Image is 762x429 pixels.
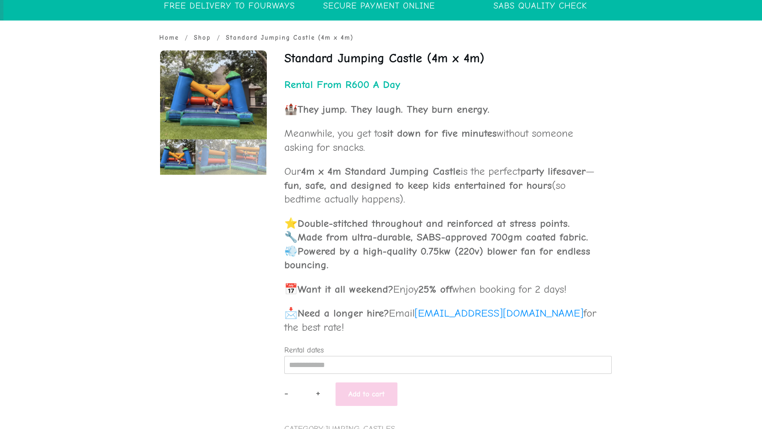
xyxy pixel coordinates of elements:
[487,1,593,11] p: SABS quality check
[159,34,179,41] span: Home
[196,139,231,175] img: Standard Jumping Castle (4m x 4m) - Image 2
[94,50,144,56] div: Keywords by Traffic
[284,179,552,191] strong: fun, safe, and designed to keep kids entertained for hours
[382,127,497,139] strong: sit down for five minutes
[418,283,453,295] strong: 25% off
[284,126,602,165] p: Meanwhile, you get to without someone asking for snacks.
[316,389,320,397] button: +
[194,33,211,42] a: Shop
[298,231,588,243] strong: Made from ultra-durable, SABS-approved 700gm coated fabric.
[284,245,590,271] strong: Powered by a high-quality 0.75kw (220v) blower fan for endless bouncing.
[183,38,190,44] li: /
[284,50,602,67] h1: Standard Jumping Castle (4m x 4m)
[159,33,179,42] a: Home
[284,103,602,127] p: 🏰
[215,38,222,44] li: /
[160,139,196,175] img: Standard Jumping Castle
[32,50,76,56] div: Domain Overview
[226,33,353,42] span: Standard Jumping Castle (4m x 4m)
[24,14,42,21] div: v 4.0.25
[415,307,584,319] a: [EMAIL_ADDRESS][DOMAIN_NAME]
[298,103,490,115] strong: They jump. They laugh. They burn energy.
[284,389,288,397] button: -
[284,282,602,307] p: 📅 Enjoy when booking for 2 days!
[85,50,92,56] img: tab_keywords_by_traffic_grey.svg
[323,1,435,11] p: secure payment Online
[231,139,266,175] img: Standard Jumping Castle (4m x 4m) - Image 3
[298,307,389,319] strong: Need a longer hire?
[336,382,397,406] button: Add to cart
[160,50,267,139] img: Standard Jumping Castle
[22,22,94,29] div: Domain: [DOMAIN_NAME]
[298,283,393,295] strong: Want it all weekend?
[301,165,461,177] strong: 4m x 4m Standard Jumping Castle
[158,1,301,11] p: Free DELIVERY To Fourways
[284,165,602,217] p: Our is the perfect — (so bedtime actually happens).
[284,75,602,94] p: Rental From R600 A Day
[14,14,20,21] img: logo_orange.svg
[288,389,316,397] input: Product quantity
[520,165,586,177] strong: party lifesaver
[23,50,30,56] img: tab_domain_overview_orange.svg
[284,306,602,344] p: 📩 Email for the best rate!
[298,217,570,229] strong: Double-stitched throughout and reinforced at stress points.
[284,346,324,355] label: Rental dates
[194,34,211,41] span: Shop
[14,22,20,29] img: website_grey.svg
[284,217,602,282] p: ⭐ 🔧 💨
